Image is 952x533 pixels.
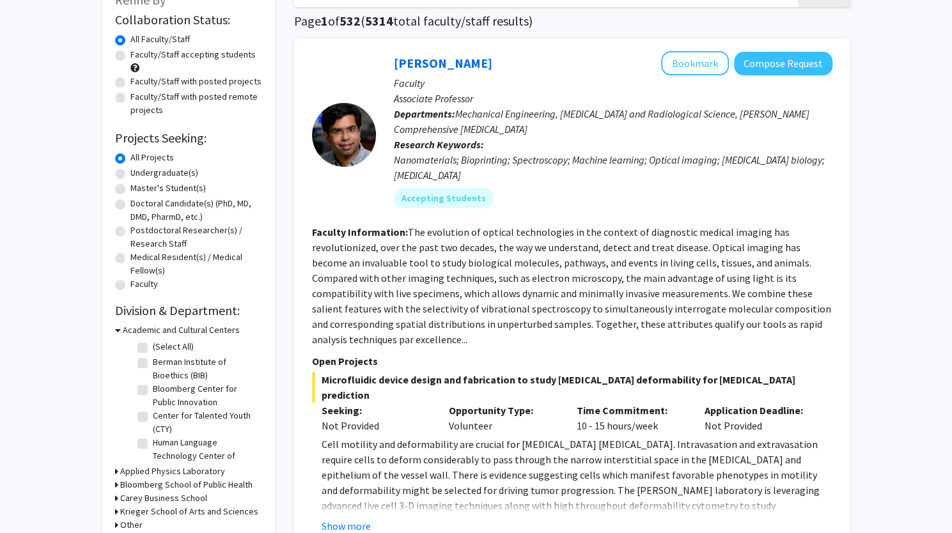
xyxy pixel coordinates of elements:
iframe: Chat [10,475,54,523]
label: Bloomberg Center for Public Innovation [153,382,259,409]
label: Medical Resident(s) / Medical Fellow(s) [130,251,262,277]
label: Faculty/Staff with posted remote projects [130,90,262,117]
b: Faculty Information: [312,226,408,238]
h3: Academic and Cultural Centers [123,323,240,337]
p: Associate Professor [394,91,832,106]
label: Berman Institute of Bioethics (BIB) [153,355,259,382]
h3: Krieger School of Arts and Sciences [120,505,258,518]
div: Not Provided [322,418,430,433]
label: Postdoctoral Researcher(s) / Research Staff [130,224,262,251]
p: Seeking: [322,403,430,418]
span: Mechanical Engineering, [MEDICAL_DATA] and Radiological Science, [PERSON_NAME] Comprehensive [MED... [394,107,809,135]
label: All Faculty/Staff [130,33,190,46]
h3: Applied Physics Laboratory [120,465,225,478]
div: Not Provided [695,403,823,433]
label: Master's Student(s) [130,182,206,195]
div: Volunteer [439,403,567,433]
h2: Collaboration Status: [115,12,262,27]
label: Faculty/Staff with posted projects [130,75,261,88]
span: Microfluidic device design and fabrication to study [MEDICAL_DATA] deformability for [MEDICAL_DAT... [312,372,832,403]
label: Human Language Technology Center of Excellence (HLTCOE) [153,436,259,476]
label: Faculty [130,277,158,291]
fg-read-more: The evolution of optical technologies in the context of diagnostic medical imaging has revolution... [312,226,831,346]
p: Application Deadline: [705,403,813,418]
mat-chip: Accepting Students [394,188,494,208]
p: Faculty [394,75,832,91]
p: Opportunity Type: [449,403,558,418]
button: Compose Request to Ishan Barman [734,52,832,75]
h2: Division & Department: [115,303,262,318]
button: Add Ishan Barman to Bookmarks [661,51,729,75]
p: Time Commitment: [577,403,685,418]
b: Research Keywords: [394,138,484,151]
a: [PERSON_NAME] [394,55,492,71]
b: Departments: [394,107,455,120]
h3: Other [120,518,143,532]
label: Center for Talented Youth (CTY) [153,409,259,436]
span: 532 [339,13,361,29]
h3: Bloomberg School of Public Health [120,478,253,491]
h2: Projects Seeking: [115,130,262,146]
h1: Page of ( total faculty/staff results) [294,13,850,29]
label: Undergraduate(s) [130,166,198,180]
p: Open Projects [312,353,832,369]
label: Faculty/Staff accepting students [130,48,256,61]
h3: Carey Business School [120,491,207,505]
p: Cell motility and deformability are crucial for [MEDICAL_DATA] [MEDICAL_DATA]. Intravasation and ... [322,436,832,529]
label: All Projects [130,151,174,164]
div: Nanomaterials; Bioprinting; Spectroscopy; Machine learning; Optical imaging; [MEDICAL_DATA] biolo... [394,152,832,183]
span: 1 [321,13,328,29]
div: 10 - 15 hours/week [567,403,695,433]
span: 5314 [365,13,393,29]
label: Doctoral Candidate(s) (PhD, MD, DMD, PharmD, etc.) [130,197,262,224]
label: (Select All) [153,340,194,353]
